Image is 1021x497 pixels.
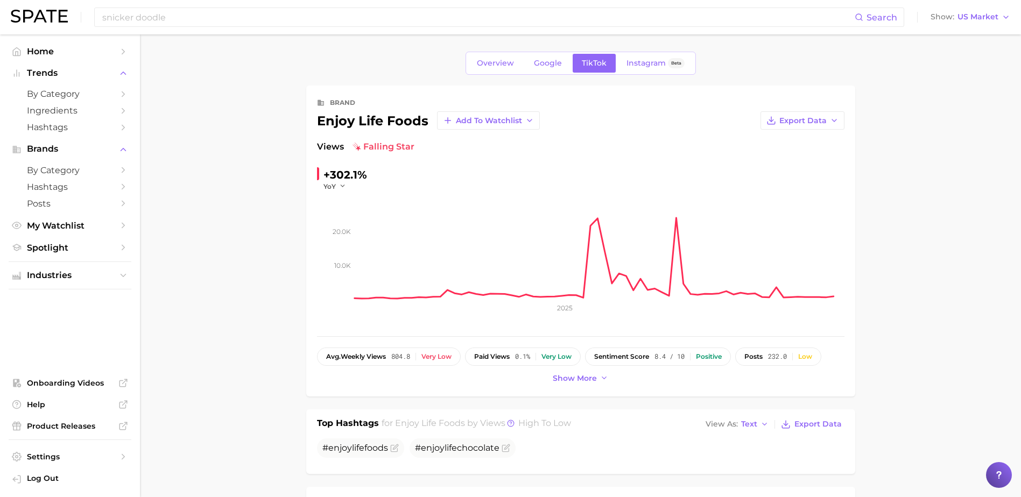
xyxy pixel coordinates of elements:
[518,418,571,428] span: high to low
[456,116,522,125] span: Add to Watchlist
[9,141,131,157] button: Brands
[761,111,844,130] button: Export Data
[626,59,666,68] span: Instagram
[696,353,722,360] div: Positive
[9,119,131,136] a: Hashtags
[9,449,131,465] a: Settings
[27,400,113,409] span: Help
[9,375,131,391] a: Onboarding Videos
[27,182,113,192] span: Hashtags
[582,59,607,68] span: TikTok
[27,221,113,231] span: My Watchlist
[317,140,344,153] span: Views
[415,443,499,453] span: # chocolate
[334,261,351,269] tspan: 10.0k
[9,470,131,488] a: Log out. Currently logged in with e-mail christine.kappner@mane.com.
[779,116,827,125] span: Export Data
[27,243,113,253] span: Spotlight
[445,443,457,453] span: life
[541,353,572,360] div: Very low
[671,59,681,68] span: Beta
[9,162,131,179] a: by Category
[474,353,510,360] span: paid views
[353,143,361,151] img: falling star
[27,473,123,483] span: Log Out
[654,353,685,360] span: 8.4 / 10
[553,374,597,383] span: Show more
[11,10,68,23] img: SPATE
[550,371,611,386] button: Show more
[768,353,787,360] span: 232.0
[323,182,336,191] span: YoY
[27,144,113,154] span: Brands
[317,417,379,432] h1: Top Hashtags
[778,417,844,432] button: Export Data
[27,271,113,280] span: Industries
[928,10,1013,24] button: ShowUS Market
[421,443,445,453] span: enjoy
[867,12,897,23] span: Search
[27,68,113,78] span: Trends
[465,347,581,366] button: paid views0.1%Very low
[364,443,388,453] span: foods
[931,14,954,20] span: Show
[323,166,367,183] div: +302.1%
[585,347,731,366] button: sentiment score8.4 / 10Positive
[9,179,131,195] a: Hashtags
[798,353,812,360] div: Low
[27,89,113,99] span: by Category
[27,452,113,461] span: Settings
[9,418,131,434] a: Product Releases
[9,217,131,234] a: My Watchlist
[477,59,514,68] span: Overview
[534,59,562,68] span: Google
[594,353,649,360] span: sentiment score
[27,198,113,209] span: Posts
[382,417,571,432] h2: for by Views
[617,54,694,73] a: InstagramBeta
[9,65,131,81] button: Trends
[744,353,763,360] span: posts
[421,353,452,360] div: Very low
[330,96,355,109] div: brand
[703,417,772,431] button: View AsText
[391,353,410,360] span: 804.8
[27,378,113,388] span: Onboarding Videos
[27,122,113,132] span: Hashtags
[352,443,364,453] span: life
[735,347,821,366] button: posts232.0Low
[328,443,352,453] span: enjoy
[525,54,571,73] a: Google
[9,239,131,256] a: Spotlight
[9,86,131,102] a: by Category
[323,182,347,191] button: YoY
[27,165,113,175] span: by Category
[957,14,998,20] span: US Market
[390,444,399,452] button: Flag as miscategorized or irrelevant
[395,418,465,428] span: enjoy life foods
[437,111,540,130] button: Add to Watchlist
[27,421,113,431] span: Product Releases
[741,421,757,427] span: Text
[326,352,341,360] abbr: average
[317,347,461,366] button: avg.weekly views804.8Very low
[353,140,414,153] span: falling star
[27,46,113,56] span: Home
[9,43,131,60] a: Home
[557,304,573,312] tspan: 2025
[101,8,855,26] input: Search here for a brand, industry, or ingredient
[515,353,530,360] span: 0.1%
[794,420,842,429] span: Export Data
[468,54,523,73] a: Overview
[27,105,113,116] span: Ingredients
[573,54,616,73] a: TikTok
[706,421,738,427] span: View As
[322,443,388,453] span: #
[9,396,131,413] a: Help
[502,444,510,452] button: Flag as miscategorized or irrelevant
[9,267,131,283] button: Industries
[333,228,351,236] tspan: 20.0k
[317,111,540,130] div: enjoy life foods
[326,353,386,360] span: weekly views
[9,195,131,212] a: Posts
